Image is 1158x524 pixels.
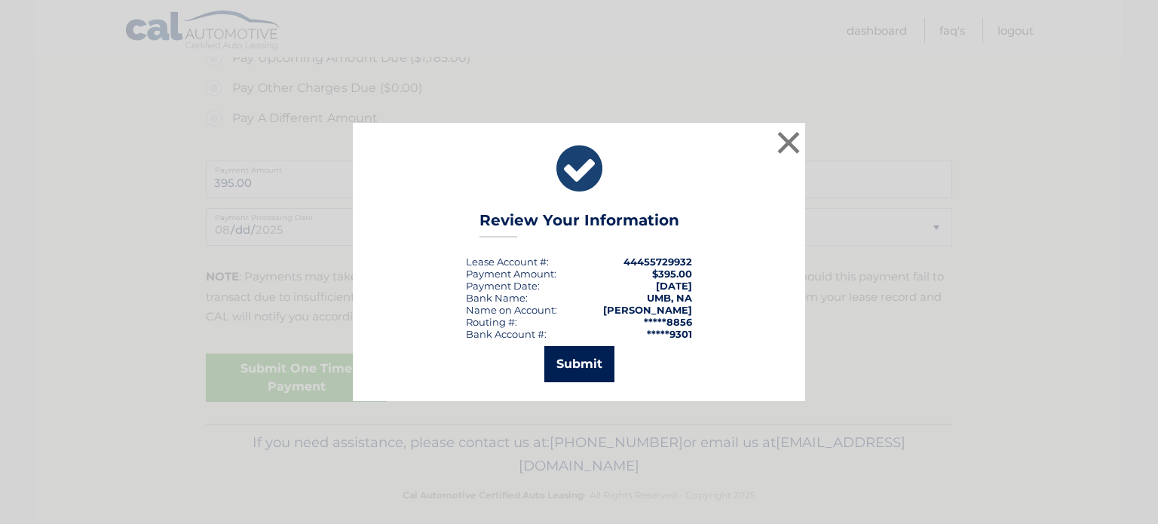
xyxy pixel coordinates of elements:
[603,304,692,316] strong: [PERSON_NAME]
[466,292,528,304] div: Bank Name:
[466,280,540,292] div: :
[466,268,556,280] div: Payment Amount:
[466,280,538,292] span: Payment Date
[623,256,692,268] strong: 44455729932
[479,211,679,237] h3: Review Your Information
[544,346,614,382] button: Submit
[466,328,547,340] div: Bank Account #:
[466,256,549,268] div: Lease Account #:
[656,280,692,292] span: [DATE]
[652,268,692,280] span: $395.00
[647,292,692,304] strong: UMB, NA
[774,127,804,158] button: ×
[466,304,557,316] div: Name on Account:
[466,316,517,328] div: Routing #:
